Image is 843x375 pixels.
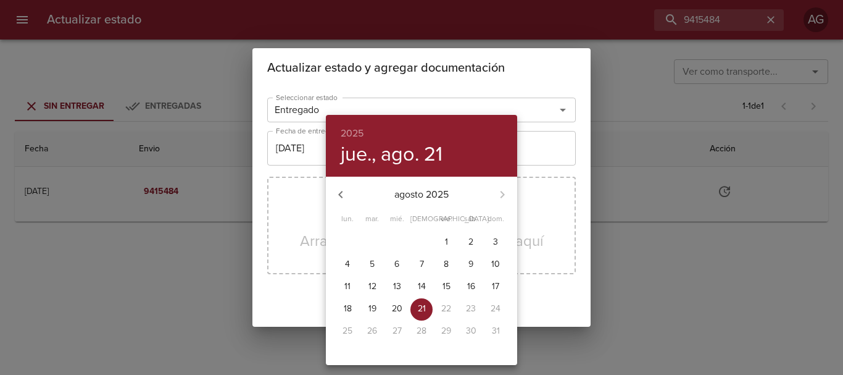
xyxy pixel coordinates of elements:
[344,303,352,315] p: 18
[460,232,482,254] button: 2
[392,303,402,315] p: 20
[361,254,383,276] button: 5
[386,254,408,276] button: 6
[336,298,359,321] button: 18
[410,254,433,276] button: 7
[370,258,375,271] p: 5
[361,298,383,321] button: 19
[484,232,507,254] button: 3
[444,258,449,271] p: 8
[410,276,433,298] button: 14
[460,254,482,276] button: 9
[484,213,507,225] span: dom.
[435,213,457,225] span: vie.
[420,258,424,271] p: 7
[386,213,408,225] span: mié.
[445,236,448,248] p: 1
[368,280,376,293] p: 12
[492,280,499,293] p: 17
[386,276,408,298] button: 13
[435,276,457,298] button: 15
[341,125,363,142] button: 2025
[344,280,351,293] p: 11
[460,276,482,298] button: 16
[393,280,401,293] p: 13
[491,258,500,271] p: 10
[341,142,442,167] button: jue., ago. 21
[418,280,426,293] p: 14
[460,213,482,225] span: sáb.
[361,276,383,298] button: 12
[493,236,498,248] p: 3
[336,213,359,225] span: lun.
[394,258,399,271] p: 6
[484,254,507,276] button: 10
[386,298,408,321] button: 20
[410,213,433,225] span: [DEMOGRAPHIC_DATA].
[435,254,457,276] button: 8
[355,187,488,202] p: agosto 2025
[368,303,376,315] p: 19
[442,280,451,293] p: 15
[418,303,426,315] p: 21
[468,258,473,271] p: 9
[484,276,507,298] button: 17
[336,276,359,298] button: 11
[435,232,457,254] button: 1
[410,298,433,321] button: 21
[345,258,350,271] p: 4
[361,213,383,225] span: mar.
[467,280,475,293] p: 16
[336,254,359,276] button: 4
[468,236,473,248] p: 2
